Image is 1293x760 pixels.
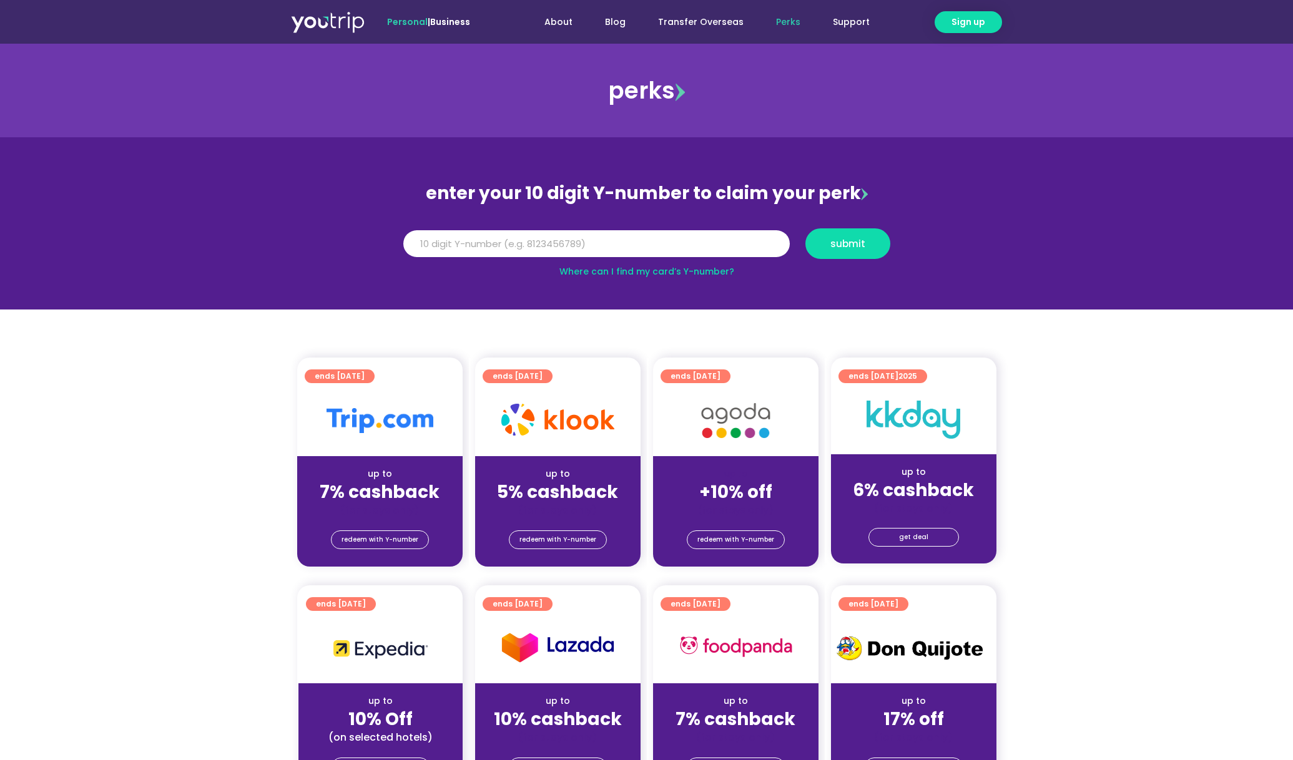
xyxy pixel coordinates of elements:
a: Sign up [935,11,1002,33]
span: 2025 [898,371,917,381]
span: ends [DATE] [316,597,366,611]
span: ends [DATE] [315,369,365,383]
div: up to [485,467,631,480]
div: enter your 10 digit Y-number to claim your perk [397,177,897,210]
span: Sign up [951,16,985,29]
span: ends [DATE] [848,369,917,383]
a: get deal [868,528,959,547]
a: redeem with Y-number [331,530,429,549]
span: submit [830,239,865,248]
strong: 17% off [883,707,944,731]
div: up to [663,694,809,708]
strong: 7% cashback [320,480,440,504]
a: ends [DATE] [306,597,376,611]
span: redeem with Y-number [342,531,418,548]
div: (for stays only) [663,731,809,744]
span: ends [DATE] [848,597,898,611]
a: ends [DATE] [838,597,908,611]
div: (for stays only) [663,504,809,517]
a: Perks [760,11,817,34]
a: Business [430,16,470,28]
div: (for stays only) [485,504,631,517]
a: ends [DATE] [483,369,553,383]
div: up to [307,467,453,480]
div: up to [485,694,631,708]
div: (for stays only) [841,731,986,744]
form: Y Number [403,228,890,268]
a: redeem with Y-number [687,530,785,549]
a: redeem with Y-number [509,530,607,549]
a: About [528,11,589,34]
a: ends [DATE] [661,369,730,383]
div: (for stays only) [841,502,986,515]
a: Blog [589,11,642,34]
span: redeem with Y-number [519,531,596,548]
span: | [387,16,470,28]
span: Personal [387,16,428,28]
div: up to [841,694,986,708]
span: ends [DATE] [493,369,543,383]
strong: +10% off [699,480,772,504]
div: up to [308,694,453,708]
div: (for stays only) [307,504,453,517]
span: ends [DATE] [671,369,720,383]
a: Transfer Overseas [642,11,760,34]
strong: 5% cashback [497,480,618,504]
button: submit [805,228,890,259]
span: up to [724,467,747,480]
nav: Menu [504,11,886,34]
span: ends [DATE] [671,597,720,611]
strong: 10% cashback [494,707,622,731]
a: Support [817,11,886,34]
strong: 7% cashback [676,707,795,731]
span: get deal [899,529,928,546]
a: ends [DATE]2025 [838,369,927,383]
div: up to [841,465,986,479]
div: (on selected hotels) [308,731,453,744]
a: ends [DATE] [661,597,730,611]
a: ends [DATE] [305,369,375,383]
a: ends [DATE] [483,597,553,611]
input: 10 digit Y-number (e.g. 8123456789) [403,230,790,258]
strong: 6% cashback [853,478,974,502]
div: (for stays only) [485,731,631,744]
a: Where can I find my card’s Y-number? [559,265,734,278]
span: ends [DATE] [493,597,543,611]
span: redeem with Y-number [697,531,774,548]
strong: 10% Off [348,707,413,731]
